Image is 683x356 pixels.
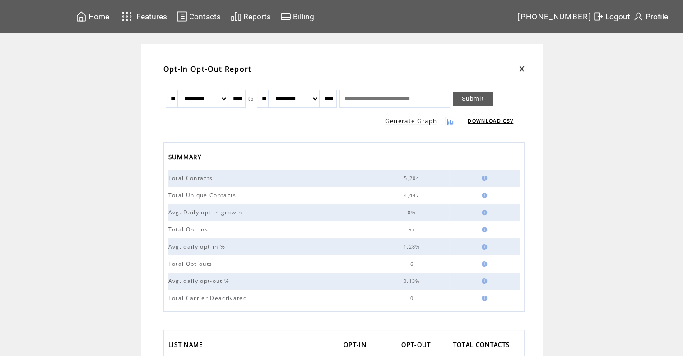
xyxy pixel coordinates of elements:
[177,11,187,22] img: contacts.svg
[76,11,87,22] img: home.svg
[646,12,668,21] span: Profile
[280,11,291,22] img: creidtcard.svg
[189,12,221,21] span: Contacts
[168,208,245,216] span: Avg. Daily opt-in growth
[453,338,512,353] span: TOTAL CONTACTS
[293,12,314,21] span: Billing
[168,338,208,353] a: LIST NAME
[453,92,493,106] a: Submit
[410,295,415,301] span: 0
[479,244,487,250] img: help.gif
[479,193,487,198] img: help.gif
[591,9,632,23] a: Logout
[74,9,111,23] a: Home
[479,296,487,301] img: help.gif
[517,12,591,21] span: [PHONE_NUMBER]
[404,244,423,250] span: 1.28%
[453,338,515,353] a: TOTAL CONTACTS
[168,277,232,285] span: Avg. daily opt-out %
[479,227,487,232] img: help.gif
[408,209,418,216] span: 0%
[243,12,271,21] span: Reports
[168,191,239,199] span: Total Unique Contacts
[385,117,437,125] a: Generate Graph
[404,175,422,181] span: 5,204
[479,278,487,284] img: help.gif
[248,96,254,102] span: to
[119,9,135,24] img: features.svg
[163,64,252,74] span: Opt-In Opt-Out Report
[409,227,418,233] span: 57
[633,11,644,22] img: profile.svg
[168,260,215,268] span: Total Opt-outs
[168,174,215,182] span: Total Contacts
[401,338,433,353] span: OPT-OUT
[344,338,369,353] span: OPT-IN
[479,176,487,181] img: help.gif
[605,12,630,21] span: Logout
[344,338,371,353] a: OPT-IN
[479,210,487,215] img: help.gif
[175,9,222,23] a: Contacts
[88,12,109,21] span: Home
[401,338,435,353] a: OPT-OUT
[468,118,513,124] a: DOWNLOAD CSV
[404,278,423,284] span: 0.13%
[231,11,242,22] img: chart.svg
[593,11,604,22] img: exit.svg
[168,338,205,353] span: LIST NAME
[279,9,316,23] a: Billing
[168,226,210,233] span: Total Opt-ins
[168,151,204,166] span: SUMMARY
[118,8,169,25] a: Features
[410,261,415,267] span: 6
[404,192,422,199] span: 4,447
[479,261,487,267] img: help.gif
[136,12,167,21] span: Features
[229,9,272,23] a: Reports
[168,294,249,302] span: Total Carrier Deactivated
[168,243,228,250] span: Avg. daily opt-in %
[632,9,669,23] a: Profile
